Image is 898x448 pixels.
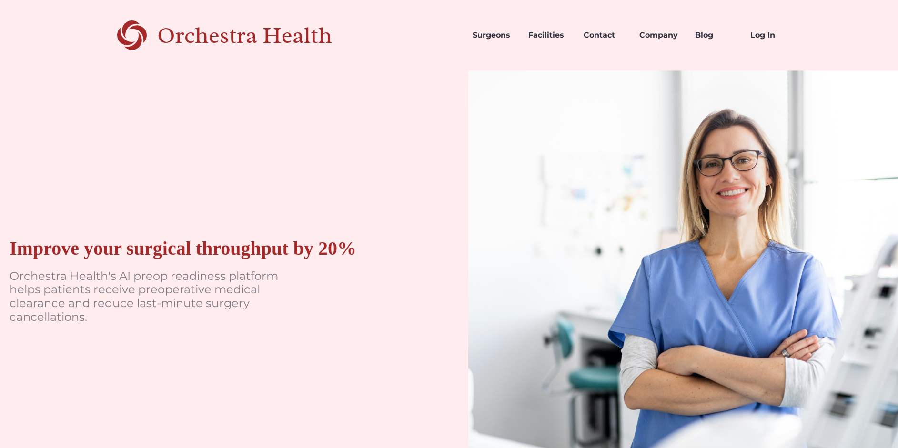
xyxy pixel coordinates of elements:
[157,26,365,45] div: Orchestra Health
[100,19,365,51] a: home
[743,19,798,51] a: Log In
[576,19,632,51] a: Contact
[10,269,295,324] p: Orchestra Health's AI preop readiness platform helps patients receive preoperative medical cleara...
[465,19,521,51] a: Surgeons
[632,19,687,51] a: Company
[10,237,356,260] div: Improve your surgical throughput by 20%
[687,19,743,51] a: Blog
[521,19,576,51] a: Facilities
